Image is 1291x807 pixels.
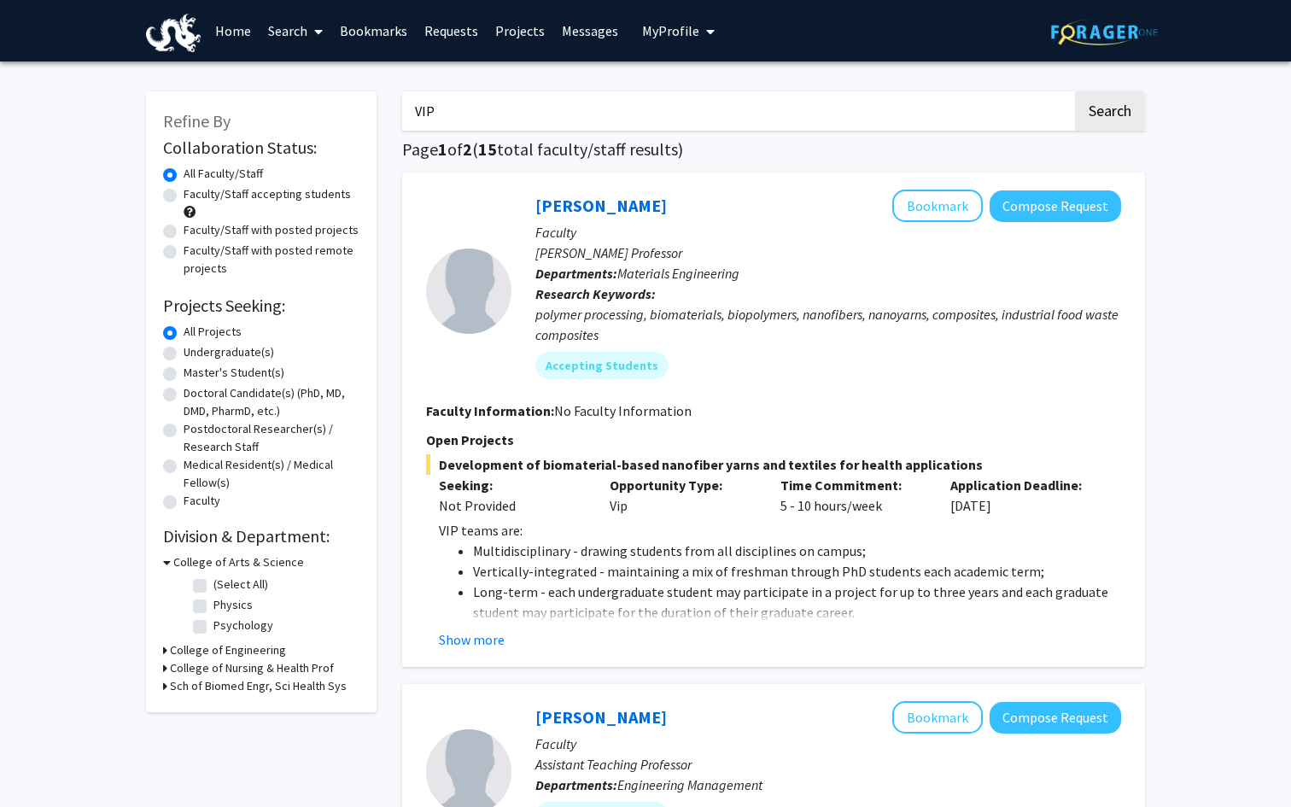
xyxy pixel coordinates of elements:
[535,304,1121,345] div: polymer processing, biomaterials, biopolymers, nanofibers, nanoyarns, composites, industrial food...
[535,285,656,302] b: Research Keywords:
[402,91,1072,131] input: Search Keywords
[535,265,617,282] b: Departments:
[597,475,768,516] div: Vip
[535,706,667,728] a: [PERSON_NAME]
[938,475,1108,516] div: [DATE]
[473,561,1121,582] li: Vertically-integrated - maintaining a mix of freshman through PhD students each academic term;
[331,1,416,61] a: Bookmarks
[163,526,359,547] h2: Division & Department:
[426,402,554,419] b: Faculty Information:
[426,430,1121,450] p: Open Projects
[184,221,359,239] label: Faculty/Staff with posted projects
[170,641,286,659] h3: College of Engineering
[184,165,263,183] label: All Faculty/Staff
[554,402,692,419] span: No Faculty Information
[207,1,260,61] a: Home
[184,364,284,382] label: Master's Student(s)
[184,384,359,420] label: Doctoral Candidate(s) (PhD, MD, DMD, PharmD, etc.)
[163,110,231,132] span: Refine By
[184,420,359,456] label: Postdoctoral Researcher(s) / Research Staff
[892,701,983,734] button: Add Liang Zhang to Bookmarks
[438,138,447,160] span: 1
[642,22,699,39] span: My Profile
[260,1,331,61] a: Search
[535,734,1121,754] p: Faculty
[463,138,472,160] span: 2
[535,352,669,379] mat-chip: Accepting Students
[780,475,926,495] p: Time Commitment:
[426,454,1121,475] span: Development of biomaterial-based nanofiber yarns and textiles for health applications
[553,1,627,61] a: Messages
[617,776,762,793] span: Engineering Management
[184,242,359,278] label: Faculty/Staff with posted remote projects
[439,520,1121,541] p: VIP teams are:
[535,754,1121,775] p: Assistant Teaching Professor
[1075,91,1145,131] button: Search
[473,582,1121,623] li: Long-term - each undergraduate student may participate in a project for up to three years and eac...
[184,492,220,510] label: Faculty
[439,475,584,495] p: Seeking:
[416,1,487,61] a: Requests
[990,702,1121,734] button: Compose Request to Liang Zhang
[1051,19,1158,45] img: ForagerOne Logo
[535,243,1121,263] p: [PERSON_NAME] Professor
[163,295,359,316] h2: Projects Seeking:
[184,323,242,341] label: All Projects
[617,265,739,282] span: Materials Engineering
[439,495,584,516] div: Not Provided
[535,222,1121,243] p: Faculty
[439,629,505,650] button: Show more
[892,190,983,222] button: Add Caroline Schauer to Bookmarks
[610,475,755,495] p: Opportunity Type:
[213,596,253,614] label: Physics
[170,659,334,677] h3: College of Nursing & Health Prof
[184,343,274,361] label: Undergraduate(s)
[768,475,938,516] div: 5 - 10 hours/week
[990,190,1121,222] button: Compose Request to Caroline Schauer
[170,677,347,695] h3: Sch of Biomed Engr, Sci Health Sys
[487,1,553,61] a: Projects
[13,730,73,794] iframe: Chat
[473,541,1121,561] li: Multidisciplinary - drawing students from all disciplines on campus;
[402,139,1145,160] h1: Page of ( total faculty/staff results)
[213,617,273,634] label: Psychology
[535,195,667,216] a: [PERSON_NAME]
[173,553,304,571] h3: College of Arts & Science
[163,137,359,158] h2: Collaboration Status:
[478,138,497,160] span: 15
[950,475,1095,495] p: Application Deadline:
[535,776,617,793] b: Departments:
[146,14,201,52] img: Drexel University Logo
[184,456,359,492] label: Medical Resident(s) / Medical Fellow(s)
[184,185,351,203] label: Faculty/Staff accepting students
[213,576,268,594] label: (Select All)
